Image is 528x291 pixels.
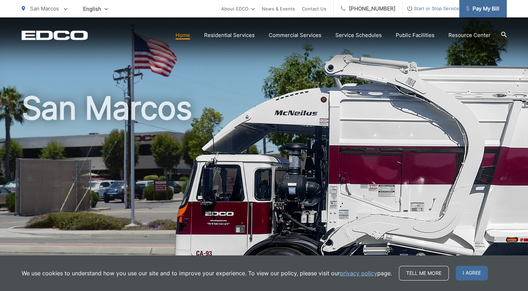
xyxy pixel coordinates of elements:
[340,269,377,277] a: privacy policy
[262,5,295,13] a: News & Events
[221,5,255,13] a: About EDCO
[204,31,255,39] a: Residential Services
[176,31,190,39] a: Home
[302,5,326,13] a: Contact Us
[448,31,491,39] a: Resource Center
[22,269,392,277] p: We use cookies to understand how you use our site and to improve your experience. To view our pol...
[78,3,113,15] span: English
[269,31,321,39] a: Commercial Services
[30,5,59,12] span: San Marcos
[335,31,382,39] a: Service Schedules
[22,30,88,40] a: EDCD logo. Return to the homepage.
[396,31,434,39] a: Public Facilities
[466,5,499,13] span: Pay My Bill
